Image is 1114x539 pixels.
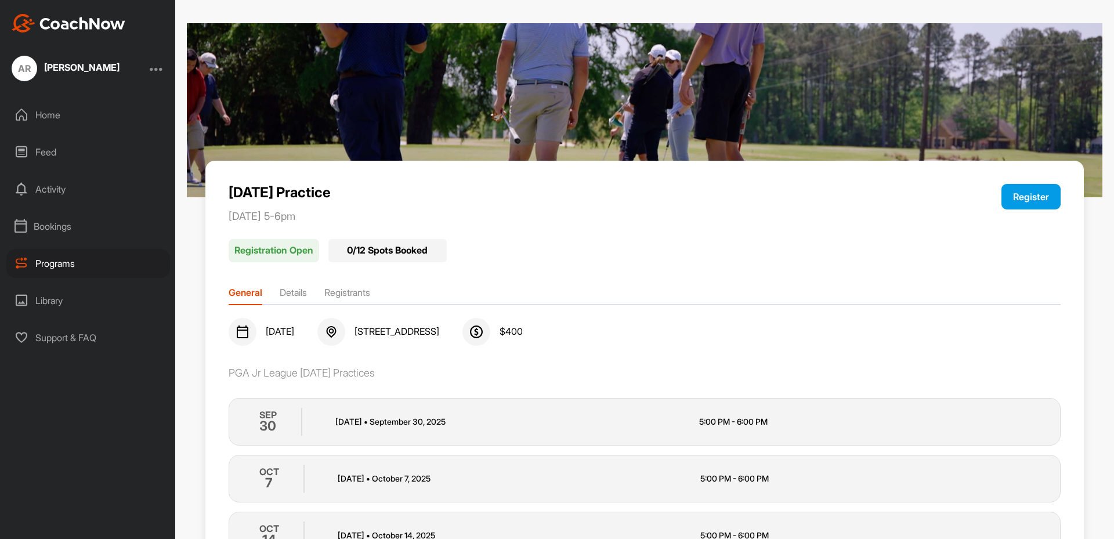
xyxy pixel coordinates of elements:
[328,239,447,262] div: 0 / 12 Spots Booked
[1001,184,1061,209] button: Register
[259,408,277,422] p: SEP
[229,239,319,262] p: Registration Open
[266,326,294,338] span: [DATE]
[187,23,1102,197] img: 7.jpg
[229,367,1061,379] div: PGA Jr League [DATE] Practices
[324,285,370,304] li: Registrants
[12,56,37,81] div: AR
[259,465,279,479] p: OCT
[364,417,368,426] span: •
[229,210,895,223] p: [DATE] 5-6pm
[335,415,683,428] p: [DATE] September 30 , 2025
[355,326,439,338] span: [STREET_ADDRESS]
[265,473,273,493] h2: 7
[229,285,262,304] li: General
[236,325,249,339] img: svg+xml;base64,PHN2ZyB3aWR0aD0iMjQiIGhlaWdodD0iMjQiIHZpZXdCb3g9IjAgMCAyNCAyNCIgZmlsbD0ibm9uZSIgeG...
[6,249,170,278] div: Programs
[366,473,370,483] span: •
[6,138,170,167] div: Feed
[6,212,170,241] div: Bookings
[12,14,125,32] img: CoachNow
[699,415,1047,428] p: 5:00 PM - 6:00 PM
[259,416,276,436] h2: 30
[6,286,170,315] div: Library
[6,175,170,204] div: Activity
[469,325,483,339] img: svg+xml;base64,PHN2ZyB3aWR0aD0iMjQiIGhlaWdodD0iMjQiIHZpZXdCb3g9IjAgMCAyNCAyNCIgZmlsbD0ibm9uZSIgeG...
[700,472,1047,484] p: 5:00 PM - 6:00 PM
[229,184,895,201] p: [DATE] Practice
[44,63,120,72] div: [PERSON_NAME]
[324,325,338,339] img: svg+xml;base64,PHN2ZyB3aWR0aD0iMjQiIGhlaWdodD0iMjQiIHZpZXdCb3g9IjAgMCAyNCAyNCIgZmlsbD0ibm9uZSIgeG...
[338,472,684,484] p: [DATE] October 7 , 2025
[259,522,279,536] p: OCT
[6,100,170,129] div: Home
[6,323,170,352] div: Support & FAQ
[500,326,523,338] span: $ 400
[280,285,307,304] li: Details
